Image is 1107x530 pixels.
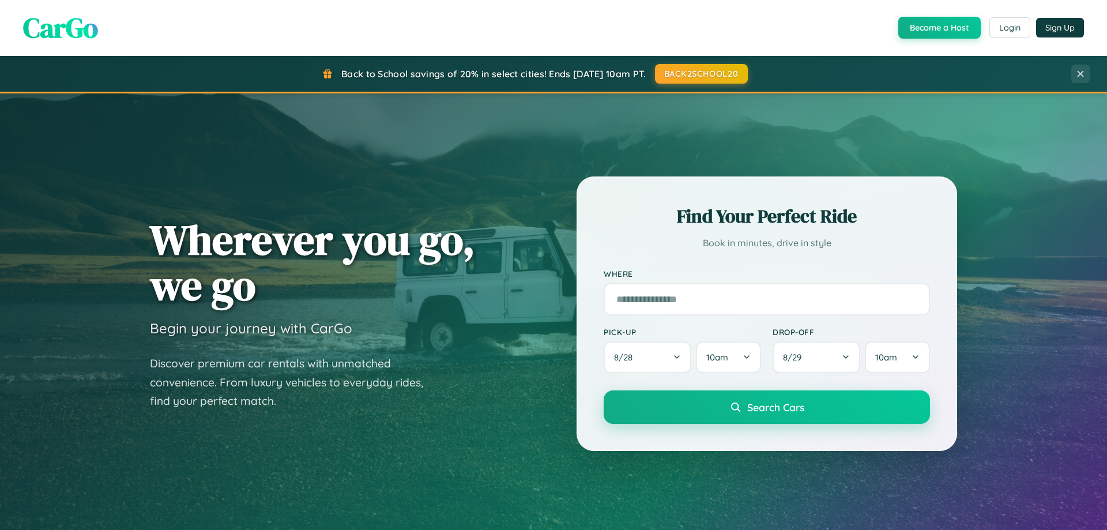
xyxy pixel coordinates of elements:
h1: Wherever you go, we go [150,217,475,308]
button: Login [989,17,1030,38]
span: 8 / 29 [783,352,807,363]
label: Drop-off [773,327,930,337]
button: 8/28 [604,341,691,373]
label: Pick-up [604,327,761,337]
span: 10am [875,352,897,363]
button: 8/29 [773,341,860,373]
span: Search Cars [747,401,804,414]
p: Discover premium car rentals with unmatched convenience. From luxury vehicles to everyday rides, ... [150,354,438,411]
button: Search Cars [604,390,930,424]
h3: Begin your journey with CarGo [150,319,352,337]
span: Back to School savings of 20% in select cities! Ends [DATE] 10am PT. [341,68,646,80]
h2: Find Your Perfect Ride [604,204,930,229]
p: Book in minutes, drive in style [604,235,930,251]
button: BACK2SCHOOL20 [655,64,748,84]
span: CarGo [23,9,98,47]
button: Sign Up [1036,18,1084,37]
label: Where [604,269,930,279]
button: Become a Host [898,17,981,39]
button: 10am [865,341,930,373]
button: 10am [696,341,761,373]
span: 8 / 28 [614,352,638,363]
span: 10am [706,352,728,363]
